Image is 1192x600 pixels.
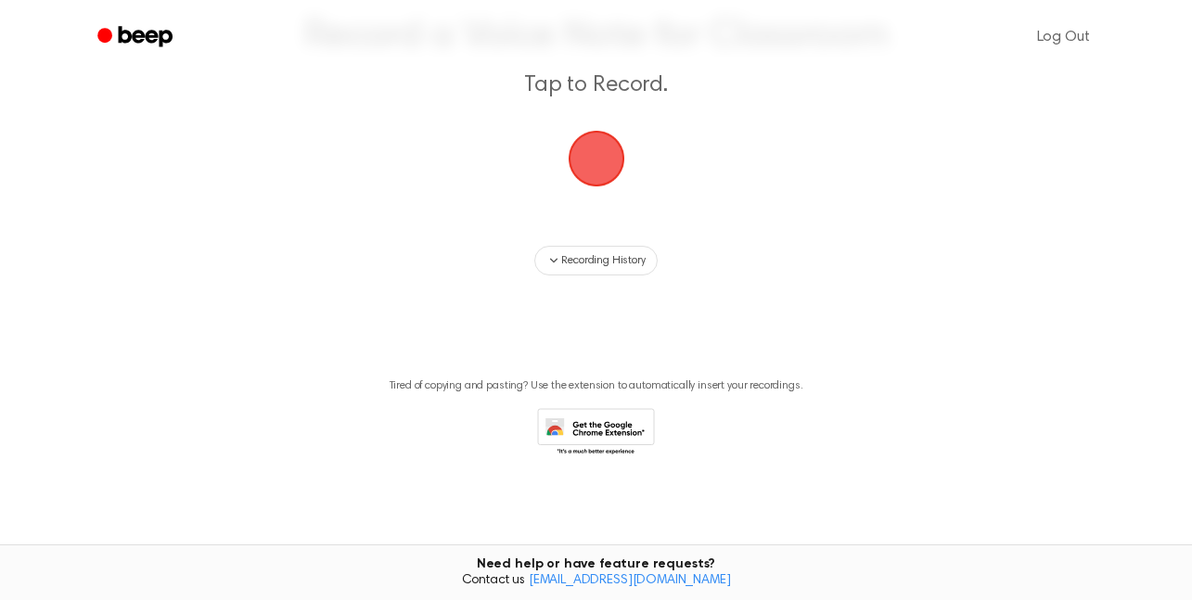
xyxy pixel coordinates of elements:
[11,573,1181,590] span: Contact us
[390,379,803,393] p: Tired of copying and pasting? Use the extension to automatically insert your recordings.
[534,246,657,275] button: Recording History
[569,131,624,186] img: Beep Logo
[84,19,189,56] a: Beep
[529,574,731,587] a: [EMAIL_ADDRESS][DOMAIN_NAME]
[1019,15,1109,59] a: Log Out
[240,70,953,101] p: Tap to Record.
[561,252,645,269] span: Recording History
